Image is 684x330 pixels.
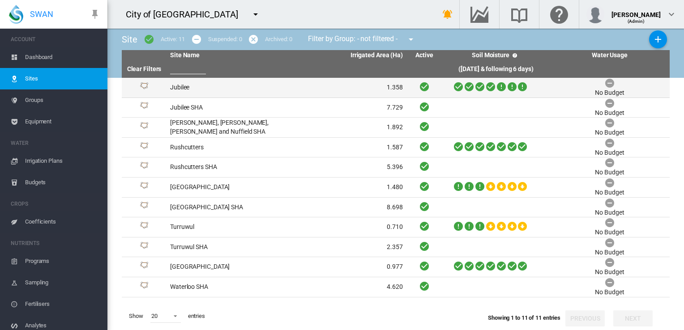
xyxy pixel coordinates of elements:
[167,98,286,118] td: Jubilee SHA
[11,197,100,211] span: CROPS
[151,313,158,319] div: 20
[286,78,406,97] td: 1.358
[653,34,663,45] md-icon: icon-plus
[139,102,150,113] img: 1.svg
[595,188,624,197] div: No Budget
[167,78,286,97] td: Jubilee
[11,236,100,250] span: NUTRIENTS
[30,8,53,20] span: SWAN
[125,282,163,292] div: Site Id: 25633
[139,282,150,292] img: 1.svg
[11,32,100,47] span: ACCOUNT
[25,211,100,233] span: Coefficients
[125,182,163,193] div: Site Id: 25905
[122,237,670,258] tr: Site Id: 25635 Turruwul SHA 2.357 No Budget
[184,309,209,324] span: entries
[247,5,265,23] button: icon-menu-down
[167,198,286,217] td: [GEOGRAPHIC_DATA] SHA
[286,157,406,177] td: 5.396
[548,9,570,20] md-icon: Click here for help
[167,118,286,137] td: [PERSON_NAME], [PERSON_NAME], [PERSON_NAME] and Nuffield SHA
[286,98,406,118] td: 7.729
[139,202,150,212] img: 1.svg
[286,178,406,197] td: 1.480
[25,47,100,68] span: Dashboard
[125,309,147,324] span: Show
[25,172,100,193] span: Budgets
[442,61,550,78] th: ([DATE] & following 6 days)
[167,217,286,237] td: Turruwul
[139,222,150,233] img: 1.svg
[565,310,605,326] button: Previous
[127,65,162,72] a: Clear Filters
[25,111,100,132] span: Equipment
[167,178,286,197] td: [GEOGRAPHIC_DATA]
[139,262,150,272] img: 1.svg
[406,50,442,61] th: Active
[301,30,423,48] div: Filter by Group: - not filtered -
[25,150,100,172] span: Irrigation Plans
[628,19,645,24] span: (Admin)
[122,157,670,178] tr: Site Id: 25632 Rushcutters SHA 5.396 No Budget
[286,198,406,217] td: 8.698
[595,248,624,257] div: No Budget
[595,109,624,118] div: No Budget
[488,314,560,321] span: Showing 1 to 11 of 11 entries
[122,138,670,158] tr: Site Id: 25892 Rushcutters 1.587 No Budget
[286,237,406,257] td: 2.357
[90,9,100,20] md-icon: icon-pin
[649,30,667,48] button: Add New Site, define start date
[139,122,150,133] img: 1.svg
[125,122,163,133] div: Site Id: 25920
[125,162,163,173] div: Site Id: 25632
[248,34,259,45] md-icon: icon-cancel
[125,262,163,272] div: Site Id: 25918
[122,257,670,277] tr: Site Id: 25918 [GEOGRAPHIC_DATA] 0.977 No Budget
[550,50,670,61] th: Water Usage
[167,138,286,157] td: Rushcutters
[167,237,286,257] td: Turruwul SHA
[250,9,261,20] md-icon: icon-menu-down
[125,82,163,93] div: Site Id: 25634
[125,142,163,153] div: Site Id: 25892
[144,34,154,45] md-icon: icon-checkbox-marked-circle
[666,9,677,20] md-icon: icon-chevron-down
[25,89,100,111] span: Groups
[613,310,653,326] button: Next
[442,9,453,20] md-icon: icon-bell-ring
[11,136,100,150] span: WATER
[25,250,100,272] span: Programs
[208,35,242,43] div: Suspended: 0
[442,50,550,61] th: Soil Moisture
[595,268,624,277] div: No Budget
[139,142,150,153] img: 1.svg
[122,217,670,237] tr: Site Id: 25910 Turruwul 0.710 No Budget
[167,257,286,277] td: [GEOGRAPHIC_DATA]
[595,228,624,237] div: No Budget
[439,5,457,23] button: icon-bell-ring
[595,168,624,177] div: No Budget
[125,222,163,233] div: Site Id: 25910
[122,118,670,138] tr: Site Id: 25920 [PERSON_NAME], [PERSON_NAME], [PERSON_NAME] and Nuffield SHA 1.892 No Budget
[125,242,163,253] div: Site Id: 25635
[139,182,150,193] img: 1.svg
[25,293,100,315] span: Fertilisers
[286,118,406,137] td: 1.892
[595,148,624,157] div: No Budget
[595,89,624,97] div: No Budget
[402,30,420,48] button: icon-menu-down
[595,128,624,137] div: No Budget
[139,162,150,173] img: 1.svg
[122,78,670,98] tr: Site Id: 25634 Jubilee 1.358 No Budget
[25,272,100,293] span: Sampling
[509,9,530,20] md-icon: Search the knowledge base
[25,68,100,89] span: Sites
[469,9,490,20] md-icon: Go to the Data Hub
[167,277,286,297] td: Waterloo SHA
[122,178,670,198] tr: Site Id: 25905 [GEOGRAPHIC_DATA] 1.480 No Budget
[586,5,604,23] img: profile.jpg
[122,34,137,45] span: Site
[9,5,23,24] img: SWAN-Landscape-Logo-Colour-drop.png
[406,34,416,45] md-icon: icon-menu-down
[122,277,670,297] tr: Site Id: 25633 Waterloo SHA 4.620 No Budget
